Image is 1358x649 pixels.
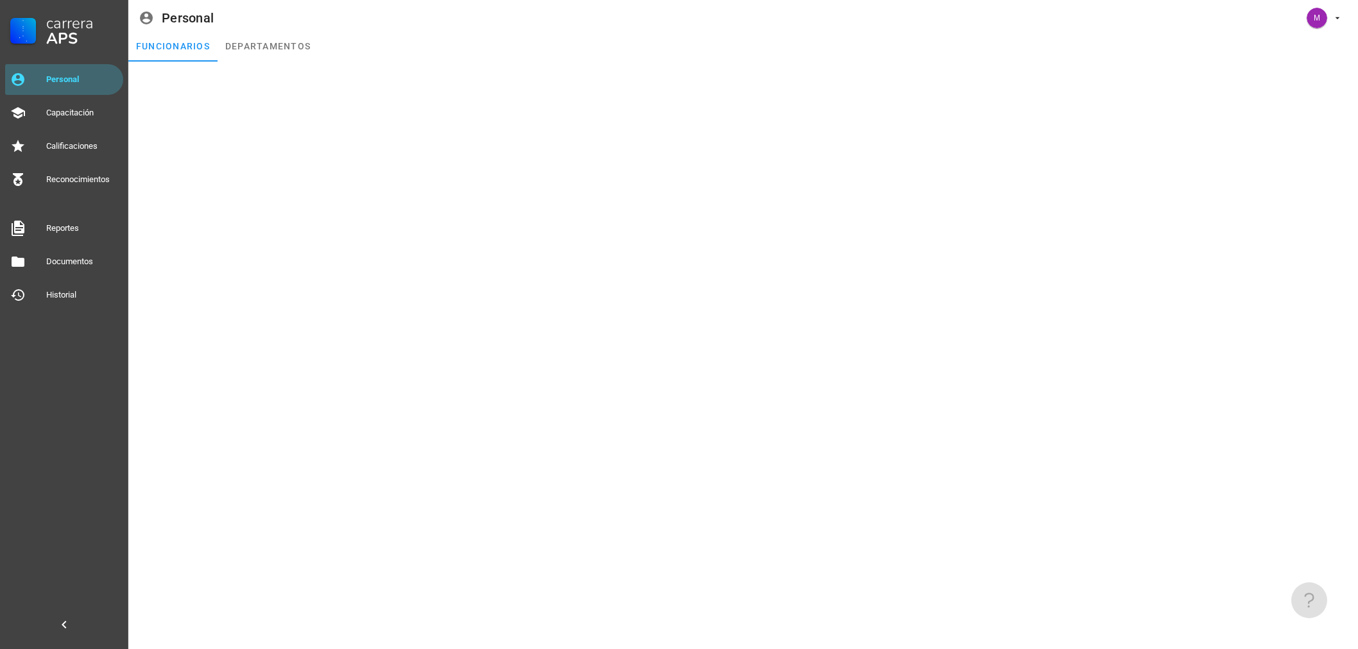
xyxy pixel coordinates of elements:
[1298,6,1348,29] button: avatar
[128,31,218,62] a: funcionarios
[5,280,123,310] a: Historial
[5,97,123,128] a: Capacitación
[46,108,118,118] div: Capacitación
[46,290,118,300] div: Historial
[5,213,123,244] a: Reportes
[5,246,123,277] a: Documentos
[1307,8,1327,28] div: avatar
[46,15,118,31] div: Carrera
[46,31,118,46] div: APS
[162,11,214,25] div: Personal
[46,74,118,85] div: Personal
[46,257,118,267] div: Documentos
[46,223,118,233] div: Reportes
[5,64,123,95] a: Personal
[218,31,318,62] a: departamentos
[5,164,123,195] a: Reconocimientos
[46,141,118,151] div: Calificaciones
[5,131,123,162] a: Calificaciones
[46,174,118,185] div: Reconocimientos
